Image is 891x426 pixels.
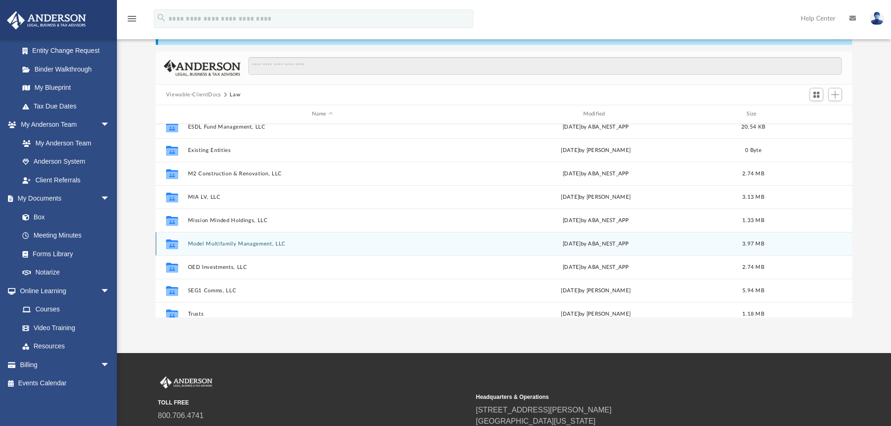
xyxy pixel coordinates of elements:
[776,110,841,118] div: id
[461,110,730,118] div: Modified
[188,311,457,317] button: Trusts
[742,171,764,176] span: 2.74 MB
[188,288,457,294] button: SEG1 Comms, LLC
[13,97,124,116] a: Tax Due Dates
[13,42,124,60] a: Entity Change Request
[461,239,731,248] div: [DATE] by ABA_NEST_APP
[13,152,119,171] a: Anderson System
[7,374,124,393] a: Events Calendar
[461,123,731,131] div: [DATE] by ABA_NEST_APP
[741,124,765,129] span: 20.54 KB
[101,189,119,209] span: arrow_drop_down
[188,241,457,247] button: Model Multifamily Management, LLC
[7,116,119,134] a: My Anderson Teamarrow_drop_down
[160,110,183,118] div: id
[742,288,764,293] span: 5.94 MB
[734,110,772,118] div: Size
[461,310,731,318] div: [DATE] by [PERSON_NAME]
[188,264,457,270] button: OED Investments, LLC
[188,194,457,200] button: MIA LV, LLC
[742,264,764,269] span: 2.74 MB
[461,286,731,295] div: [DATE] by [PERSON_NAME]
[476,417,596,425] a: [GEOGRAPHIC_DATA][US_STATE]
[13,208,115,226] a: Box
[187,110,456,118] div: Name
[156,13,167,23] i: search
[745,147,761,152] span: 0 Byte
[13,171,119,189] a: Client Referrals
[461,193,731,201] div: [DATE] by [PERSON_NAME]
[101,282,119,301] span: arrow_drop_down
[13,300,119,319] a: Courses
[13,60,124,79] a: Binder Walkthrough
[4,11,89,29] img: Anderson Advisors Platinum Portal
[126,18,138,24] a: menu
[101,355,119,375] span: arrow_drop_down
[461,216,731,224] div: [DATE] by ABA_NEST_APP
[158,412,204,419] a: 800.706.4741
[742,241,764,246] span: 3.97 MB
[461,263,731,271] div: [DATE] by ABA_NEST_APP
[158,398,470,407] small: TOLL FREE
[476,393,788,401] small: Headquarters & Operations
[158,376,214,389] img: Anderson Advisors Platinum Portal
[188,171,457,177] button: M2 Construction & Renovation, LLC
[13,134,115,152] a: My Anderson Team
[461,169,731,178] div: [DATE] by ABA_NEST_APP
[166,91,221,99] button: Viewable-ClientDocs
[126,13,138,24] i: menu
[870,12,884,25] img: User Pic
[7,189,119,208] a: My Documentsarrow_drop_down
[13,318,115,337] a: Video Training
[742,194,764,199] span: 3.13 MB
[248,57,842,75] input: Search files and folders
[742,217,764,223] span: 1.33 MB
[13,337,119,356] a: Resources
[7,282,119,300] a: Online Learningarrow_drop_down
[188,124,457,130] button: ESDL Fund Management, LLC
[156,124,853,318] div: grid
[13,263,119,282] a: Notarize
[230,91,240,99] button: Law
[461,146,731,154] div: [DATE] by [PERSON_NAME]
[13,245,115,263] a: Forms Library
[101,116,119,135] span: arrow_drop_down
[13,226,119,245] a: Meeting Minutes
[476,406,612,414] a: [STREET_ADDRESS][PERSON_NAME]
[742,311,764,316] span: 1.18 MB
[188,217,457,224] button: Mission Minded Holdings, LLC
[13,79,119,97] a: My Blueprint
[810,88,824,101] button: Switch to Grid View
[7,355,124,374] a: Billingarrow_drop_down
[188,147,457,153] button: Existing Entities
[828,88,842,101] button: Add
